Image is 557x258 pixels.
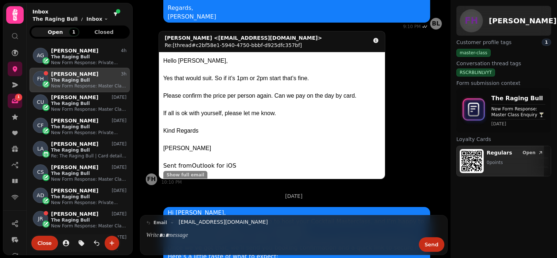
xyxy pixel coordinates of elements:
h2: [PERSON_NAME] [489,16,557,26]
div: If all is ok with yourself, please let me know. [163,109,381,118]
p: The Raging Bull [51,171,126,176]
p: The Raging Bull [32,15,78,23]
div: Kind Regards [163,126,381,135]
div: 1 [69,28,78,36]
div: Sent from [163,161,381,170]
p: Re: The Raging Bull | Card details required [51,153,126,159]
span: Customer profile tags [456,39,511,46]
p: The Raging Bull [491,94,545,103]
div: RSCRBLINLVYT [456,69,495,77]
span: CS [37,168,44,176]
p: [PERSON_NAME] [51,94,98,101]
label: Conversation thread tags [456,60,551,67]
p: The Raging Bull [51,217,126,223]
nav: breadcrumb [32,15,108,23]
div: [PERSON_NAME] <[EMAIL_ADDRESS][DOMAIN_NAME]> [165,34,322,42]
a: 1 [8,94,22,108]
p: 4h [121,48,126,54]
p: [PERSON_NAME] [51,118,98,124]
span: Show full email [167,173,205,177]
button: Closed [80,27,128,37]
p: The Raging Bull [51,54,126,60]
p: [DATE] [112,118,126,124]
button: Show full email [163,171,208,179]
span: Open [523,150,535,155]
span: AD [37,192,44,199]
span: Closed [86,30,122,35]
div: master-class [456,49,491,57]
p: [DATE] [112,141,126,147]
button: email [143,218,177,227]
button: Send [419,237,444,252]
span: Close [38,241,52,246]
img: form-icon [459,95,488,126]
p: The Raging Bull [51,124,126,130]
p: New Form Response: Private Function 🍷 [51,200,126,206]
p: New Form Response: Private Function 🍷 [51,60,126,66]
p: [DATE] [112,211,126,217]
div: 1 [542,39,551,46]
p: [DATE] [112,188,126,193]
p: [PERSON_NAME] [51,48,98,54]
p: New Form Response: Private Function 🍷 [51,130,126,136]
span: Loyalty Cards [456,136,491,143]
button: Open [520,149,546,156]
div: Please confirm the price per person again. Can we pay on the day by card. [163,91,381,100]
div: [PERSON_NAME] [163,144,381,153]
div: Hello [PERSON_NAME], [163,56,381,65]
p: The Raging Bull [51,194,126,200]
button: filter [111,10,120,19]
p: 3h [121,71,126,77]
p: 0 point s [487,160,548,165]
button: Open1 [31,27,79,37]
p: The Raging Bull [51,147,126,153]
div: Re:[thread#c2bf58e1-5940-4750-bbbf-d925dfc357bf] [165,42,322,49]
div: 10:10 PM [161,179,442,185]
button: is-read [89,236,104,250]
p: New Form Response: Master Class Enquiry 🍸 [51,83,126,89]
p: [PERSON_NAME] [51,164,98,171]
p: [PERSON_NAME] [51,71,98,77]
p: Hi [PERSON_NAME], [168,208,426,217]
p: New Form Response: Master Class Enquiry 🍸 [51,106,126,112]
span: JR [38,215,43,222]
p: [PERSON_NAME] [51,141,98,147]
span: FH [465,16,478,25]
span: FH [147,176,156,182]
p: Regards, [168,4,426,12]
button: create-convo [105,236,119,250]
p: [PERSON_NAME] [168,12,426,21]
p: [PERSON_NAME] [51,211,98,217]
span: AG [37,52,44,59]
p: [DATE] [285,192,302,200]
label: Form submission context [456,79,551,87]
span: FH [37,75,44,82]
p: Regulars [487,149,512,156]
div: 9:10 PM [403,24,421,30]
button: tag-thread [74,236,89,250]
a: [EMAIL_ADDRESS][DOMAIN_NAME] [179,218,268,226]
time: [DATE] [491,121,545,127]
p: The Raging Bull [51,77,126,83]
span: 1 [17,95,20,100]
span: LA [37,145,44,152]
p: New Form Response: Master Class Enquiry 🍸 [491,106,545,118]
button: Inbox [86,15,108,23]
span: Open [37,30,74,35]
span: CU [37,98,44,106]
p: [DATE] [112,164,126,170]
span: BL [432,21,440,27]
div: Yes that would suit. So if it’s 1pm or 2pm start that’s fine. [163,74,381,83]
div: grid [30,44,130,252]
p: The Raging Bull [51,101,126,106]
button: Close [31,236,58,250]
p: [DATE] [112,94,126,100]
h2: Inbox [32,8,108,15]
p: New Form Response: Master Class Enquiry 🍸 [51,223,126,229]
span: Send [425,242,439,247]
a: Outlook for iOS [192,162,236,169]
button: detail [370,34,382,47]
p: [PERSON_NAME] [51,188,98,194]
p: New Form Response: Master Class Enquiry 🍸 [51,176,126,182]
span: CF [37,122,44,129]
